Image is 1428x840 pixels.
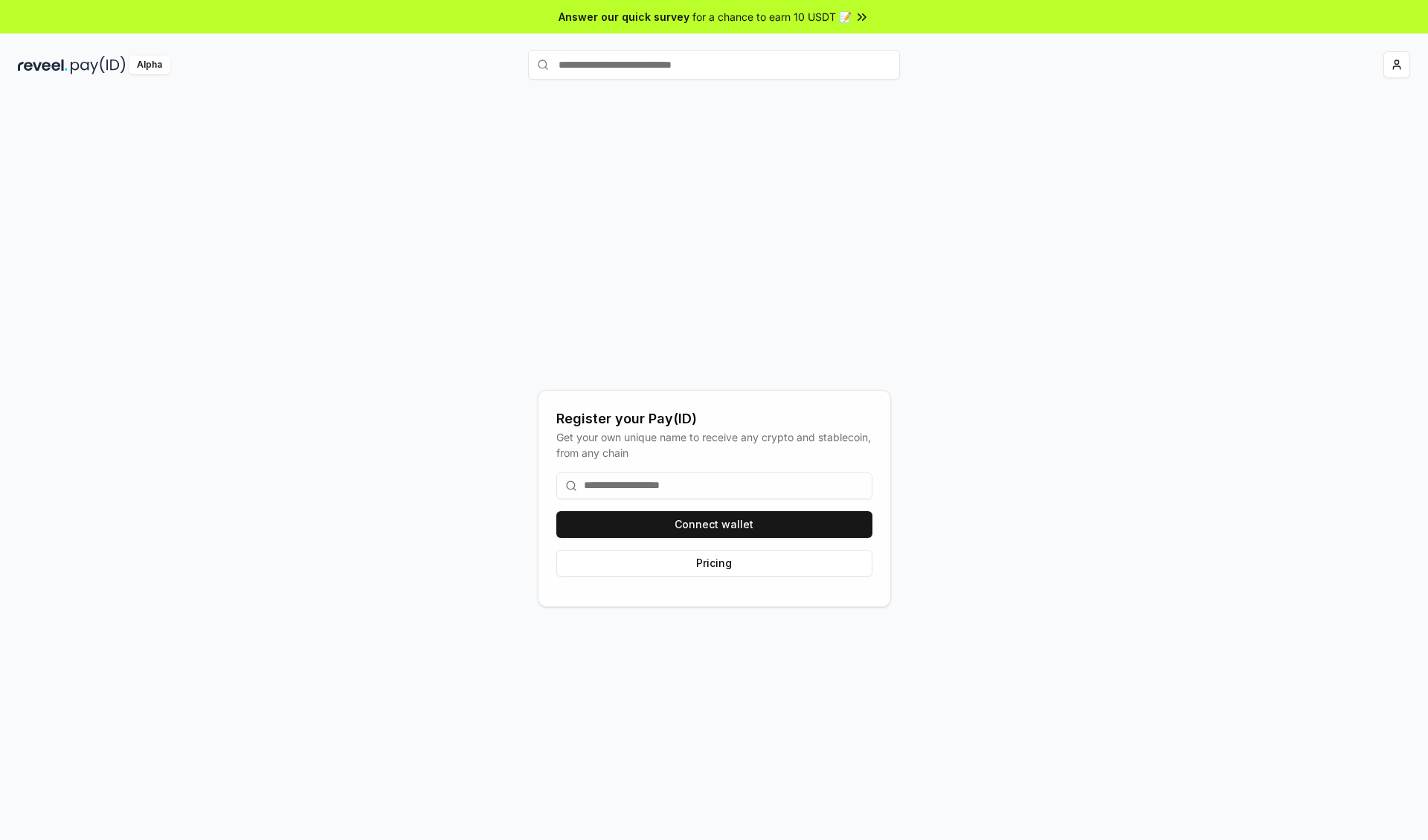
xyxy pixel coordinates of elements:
span: for a chance to earn 10 USDT 📝 [692,9,852,25]
div: Get your own unique name to receive any crypto and stablecoin, from any chain [556,429,872,461]
span: Answer our quick survey [559,9,689,25]
div: Alpha [129,56,170,74]
img: reveel_dark [18,56,68,74]
img: pay_id [71,56,126,74]
div: Register your Pay(ID) [556,408,872,429]
button: Connect wallet [556,511,872,538]
button: Pricing [556,550,872,577]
